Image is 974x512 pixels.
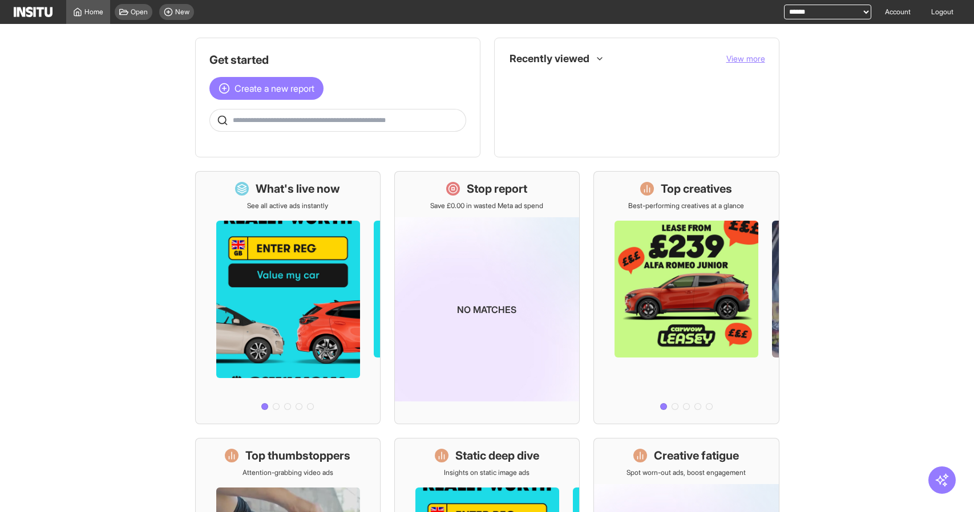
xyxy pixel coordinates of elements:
[243,468,333,477] p: Attention-grabbing video ads
[394,171,580,424] a: Stop reportSave £0.00 in wasted Meta ad spendNo matches
[444,468,530,477] p: Insights on static image ads
[726,54,765,63] span: View more
[395,217,579,401] img: coming-soon-gradient_kfitwp.png
[661,181,732,197] h1: Top creatives
[235,82,314,95] span: Create a new report
[457,303,516,316] p: No matches
[726,53,765,64] button: View more
[84,7,103,17] span: Home
[467,181,527,197] h1: Stop report
[430,201,543,210] p: Save £0.00 in wasted Meta ad spend
[256,181,340,197] h1: What's live now
[247,201,328,210] p: See all active ads instantly
[175,7,189,17] span: New
[209,52,466,68] h1: Get started
[455,448,539,464] h1: Static deep dive
[14,7,52,17] img: Logo
[131,7,148,17] span: Open
[195,171,381,424] a: What's live nowSee all active ads instantly
[209,77,324,100] button: Create a new report
[245,448,350,464] h1: Top thumbstoppers
[628,201,744,210] p: Best-performing creatives at a glance
[593,171,779,424] a: Top creativesBest-performing creatives at a glance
